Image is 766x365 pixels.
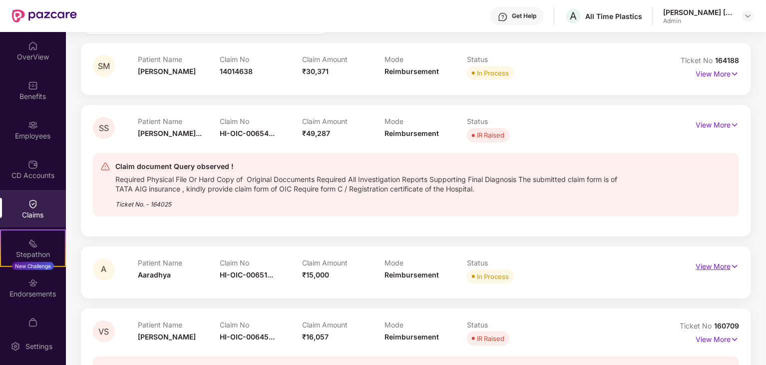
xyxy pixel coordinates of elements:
[220,129,275,137] span: HI-OIC-00654...
[220,270,274,279] span: HI-OIC-00651...
[696,66,739,79] p: View More
[585,11,642,21] div: All Time Plastics
[384,67,439,75] span: Reimbursement
[384,258,467,267] p: Mode
[467,117,549,125] p: Status
[663,7,733,17] div: [PERSON_NAME] [PERSON_NAME]
[1,249,65,259] div: Stepathon
[138,258,220,267] p: Patient Name
[99,327,109,336] span: VS
[115,160,626,172] div: Claim document Query observed !
[744,12,752,20] img: svg+xml;base64,PHN2ZyBpZD0iRHJvcGRvd24tMzJ4MzIiIHhtbG5zPSJodHRwOi8vd3d3LnczLm9yZy8yMDAwL3N2ZyIgd2...
[696,117,739,130] p: View More
[138,320,220,329] p: Patient Name
[28,278,38,288] img: svg+xml;base64,PHN2ZyBpZD0iRW5kb3JzZW1lbnRzIiB4bWxucz0iaHR0cDovL3d3dy53My5vcmcvMjAwMC9zdmciIHdpZH...
[696,331,739,345] p: View More
[138,270,171,279] span: Aaradhya
[28,317,38,327] img: svg+xml;base64,PHN2ZyBpZD0iTXlfT3JkZXJzIiBkYXRhLW5hbWU9Ik15IE9yZGVycyIgeG1sbnM9Imh0dHA6Ly93d3cudz...
[696,258,739,272] p: View More
[220,332,275,341] span: HI-OIC-00645...
[28,199,38,209] img: svg+xml;base64,PHN2ZyBpZD0iQ2xhaW0iIHhtbG5zPSJodHRwOi8vd3d3LnczLm9yZy8yMDAwL3N2ZyIgd2lkdGg9IjIwIi...
[570,10,577,22] span: A
[115,172,626,193] div: Required Physical File Or Hard Copy of Original Doccuments Required All Investigation Reports Sup...
[22,341,55,351] div: Settings
[220,117,303,125] p: Claim No
[99,124,109,132] span: SS
[467,55,549,63] p: Status
[731,68,739,79] img: svg+xml;base64,PHN2ZyB4bWxucz0iaHR0cDovL3d3dy53My5vcmcvMjAwMC9zdmciIHdpZHRoPSIxNyIgaGVpZ2h0PSIxNy...
[28,120,38,130] img: svg+xml;base64,PHN2ZyBpZD0iRW1wbG95ZWVzIiB4bWxucz0iaHR0cDovL3d3dy53My5vcmcvMjAwMC9zdmciIHdpZHRoPS...
[302,270,329,279] span: ₹15,000
[100,161,110,171] img: svg+xml;base64,PHN2ZyB4bWxucz0iaHR0cDovL3d3dy53My5vcmcvMjAwMC9zdmciIHdpZHRoPSIyNCIgaGVpZ2h0PSIyNC...
[384,332,439,341] span: Reimbursement
[138,129,202,137] span: [PERSON_NAME]...
[138,117,220,125] p: Patient Name
[28,238,38,248] img: svg+xml;base64,PHN2ZyB4bWxucz0iaHR0cDovL3d3dy53My5vcmcvMjAwMC9zdmciIHdpZHRoPSIyMSIgaGVpZ2h0PSIyMC...
[731,334,739,345] img: svg+xml;base64,PHN2ZyB4bWxucz0iaHR0cDovL3d3dy53My5vcmcvMjAwMC9zdmciIHdpZHRoPSIxNyIgaGVpZ2h0PSIxNy...
[302,258,384,267] p: Claim Amount
[467,320,549,329] p: Status
[138,55,220,63] p: Patient Name
[12,262,54,270] div: New Challenge
[302,55,384,63] p: Claim Amount
[302,67,329,75] span: ₹30,371
[10,341,20,351] img: svg+xml;base64,PHN2ZyBpZD0iU2V0dGluZy0yMHgyMCIgeG1sbnM9Imh0dHA6Ly93d3cudzMub3JnLzIwMDAvc3ZnIiB3aW...
[138,67,196,75] span: [PERSON_NAME]
[384,129,439,137] span: Reimbursement
[384,55,467,63] p: Mode
[220,258,303,267] p: Claim No
[467,258,549,267] p: Status
[138,332,196,341] span: [PERSON_NAME]
[220,67,253,75] span: 14014638
[384,270,439,279] span: Reimbursement
[302,117,384,125] p: Claim Amount
[28,159,38,169] img: svg+xml;base64,PHN2ZyBpZD0iQ0RfQWNjb3VudHMiIGRhdGEtbmFtZT0iQ0QgQWNjb3VudHMiIHhtbG5zPSJodHRwOi8vd3...
[220,55,303,63] p: Claim No
[28,41,38,51] img: svg+xml;base64,PHN2ZyBpZD0iSG9tZSIgeG1sbnM9Imh0dHA6Ly93d3cudzMub3JnLzIwMDAvc3ZnIiB3aWR0aD0iMjAiIG...
[477,333,504,343] div: IR Raised
[98,62,110,70] span: SM
[477,68,509,78] div: In Process
[680,321,714,330] span: Ticket No
[384,117,467,125] p: Mode
[714,321,739,330] span: 160709
[731,261,739,272] img: svg+xml;base64,PHN2ZyB4bWxucz0iaHR0cDovL3d3dy53My5vcmcvMjAwMC9zdmciIHdpZHRoPSIxNyIgaGVpZ2h0PSIxNy...
[731,119,739,130] img: svg+xml;base64,PHN2ZyB4bWxucz0iaHR0cDovL3d3dy53My5vcmcvMjAwMC9zdmciIHdpZHRoPSIxNyIgaGVpZ2h0PSIxNy...
[302,129,330,137] span: ₹49,287
[384,320,467,329] p: Mode
[477,271,509,281] div: In Process
[115,193,626,209] div: Ticket No. - 164025
[681,56,715,64] span: Ticket No
[498,12,508,22] img: svg+xml;base64,PHN2ZyBpZD0iSGVscC0zMngzMiIgeG1sbnM9Imh0dHA6Ly93d3cudzMub3JnLzIwMDAvc3ZnIiB3aWR0aD...
[302,320,384,329] p: Claim Amount
[512,12,536,20] div: Get Help
[477,130,504,140] div: IR Raised
[663,17,733,25] div: Admin
[28,80,38,90] img: svg+xml;base64,PHN2ZyBpZD0iQmVuZWZpdHMiIHhtbG5zPSJodHRwOi8vd3d3LnczLm9yZy8yMDAwL3N2ZyIgd2lkdGg9Ij...
[302,332,329,341] span: ₹16,057
[715,56,739,64] span: 164188
[220,320,303,329] p: Claim No
[12,9,77,22] img: New Pazcare Logo
[101,265,107,273] span: A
